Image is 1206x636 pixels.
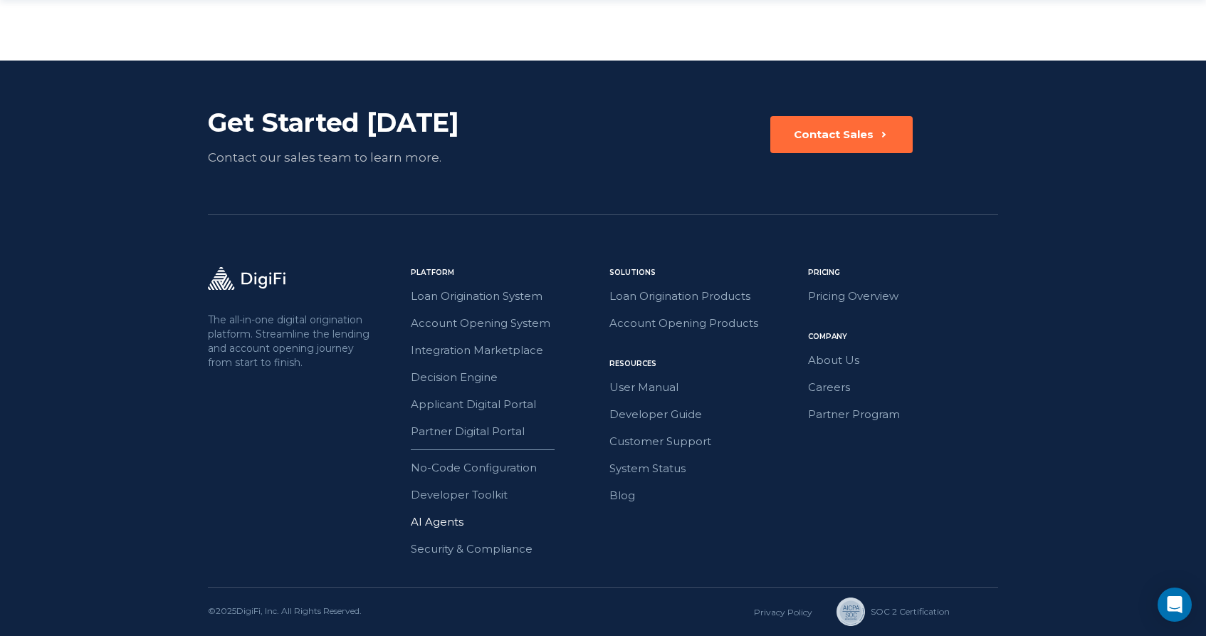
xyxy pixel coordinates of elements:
a: SOC 2 Сertification [837,598,931,626]
a: Contact Sales [770,116,913,167]
p: The all-in-one digital origination platform. Streamline the lending and account opening journey f... [208,313,373,370]
a: Pricing Overview [808,287,998,306]
div: Company [808,331,998,343]
div: Contact our sales team to learn more. [208,147,525,167]
div: Contact Sales [794,127,874,142]
a: System Status [609,459,799,478]
a: Decision Engine [411,368,601,387]
a: Loan Origination Products [609,287,799,306]
div: Resources [609,358,799,370]
button: Contact Sales [770,116,913,153]
div: Pricing [808,267,998,278]
div: Open Intercom Messenger [1158,588,1192,622]
a: Developer Guide [609,405,799,424]
a: Partner Program [808,405,998,424]
a: Partner Digital Portal [411,422,601,441]
a: Account Opening System [411,314,601,333]
a: Security & Compliance [411,540,601,558]
a: Applicant Digital Portal [411,395,601,414]
a: Developer Toolkit [411,486,601,504]
a: Privacy Policy [754,607,812,617]
a: Customer Support [609,432,799,451]
a: AI Agents [411,513,601,531]
a: User Manual [609,378,799,397]
a: Account Opening Products [609,314,799,333]
a: Loan Origination System [411,287,601,306]
div: © 2025 DigiFi, Inc. All Rights Reserved. [208,605,362,619]
div: Get Started [DATE] [208,106,525,139]
a: No-Code Configuration [411,459,601,477]
a: About Us [808,351,998,370]
a: Blog [609,486,799,505]
div: Platform [411,267,601,278]
a: Integration Marketplace [411,341,601,360]
div: SOC 2 Сertification [871,605,950,618]
div: Solutions [609,267,799,278]
a: Careers [808,378,998,397]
